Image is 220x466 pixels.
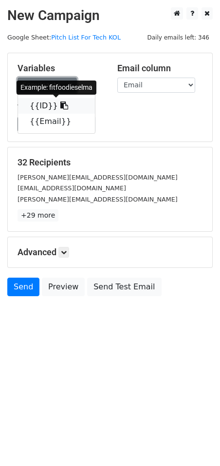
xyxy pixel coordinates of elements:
h5: Advanced [18,247,202,258]
small: [EMAIL_ADDRESS][DOMAIN_NAME] [18,184,126,192]
small: [PERSON_NAME][EMAIL_ADDRESS][DOMAIN_NAME] [18,174,178,181]
h5: Variables [18,63,103,74]
a: {{ID}} [18,98,95,114]
h5: Email column [117,63,202,74]
a: Send Test Email [87,278,161,296]
small: [PERSON_NAME][EMAIL_ADDRESS][DOMAIN_NAME] [18,196,178,203]
a: Send [7,278,39,296]
iframe: Chat Widget [171,419,220,466]
h5: 32 Recipients [18,157,202,168]
h2: New Campaign [7,7,213,24]
div: Example: fitfoodieselma [17,81,96,95]
a: +29 more [18,209,58,222]
span: Daily emails left: 346 [144,32,213,43]
a: Preview [42,278,85,296]
a: Daily emails left: 346 [144,34,213,41]
a: Pitch List For Tech KOL [51,34,121,41]
a: {{Email}} [18,114,95,129]
small: Google Sheet: [7,34,121,41]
